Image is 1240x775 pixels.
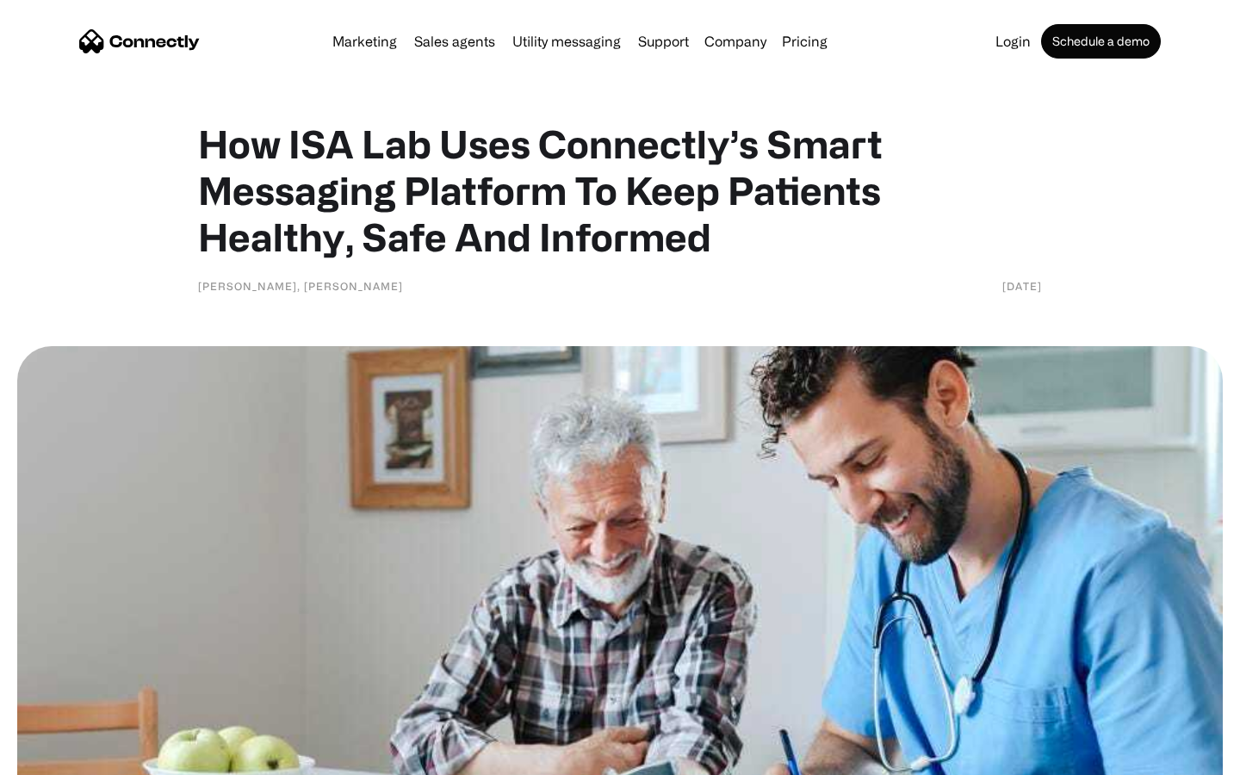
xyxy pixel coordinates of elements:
[775,34,834,48] a: Pricing
[79,28,200,54] a: home
[407,34,502,48] a: Sales agents
[505,34,628,48] a: Utility messaging
[989,34,1038,48] a: Login
[198,121,1042,260] h1: How ISA Lab Uses Connectly’s Smart Messaging Platform To Keep Patients Healthy, Safe And Informed
[704,29,766,53] div: Company
[1041,24,1161,59] a: Schedule a demo
[325,34,404,48] a: Marketing
[699,29,772,53] div: Company
[17,745,103,769] aside: Language selected: English
[34,745,103,769] ul: Language list
[1002,277,1042,294] div: [DATE]
[631,34,696,48] a: Support
[198,277,403,294] div: [PERSON_NAME], [PERSON_NAME]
